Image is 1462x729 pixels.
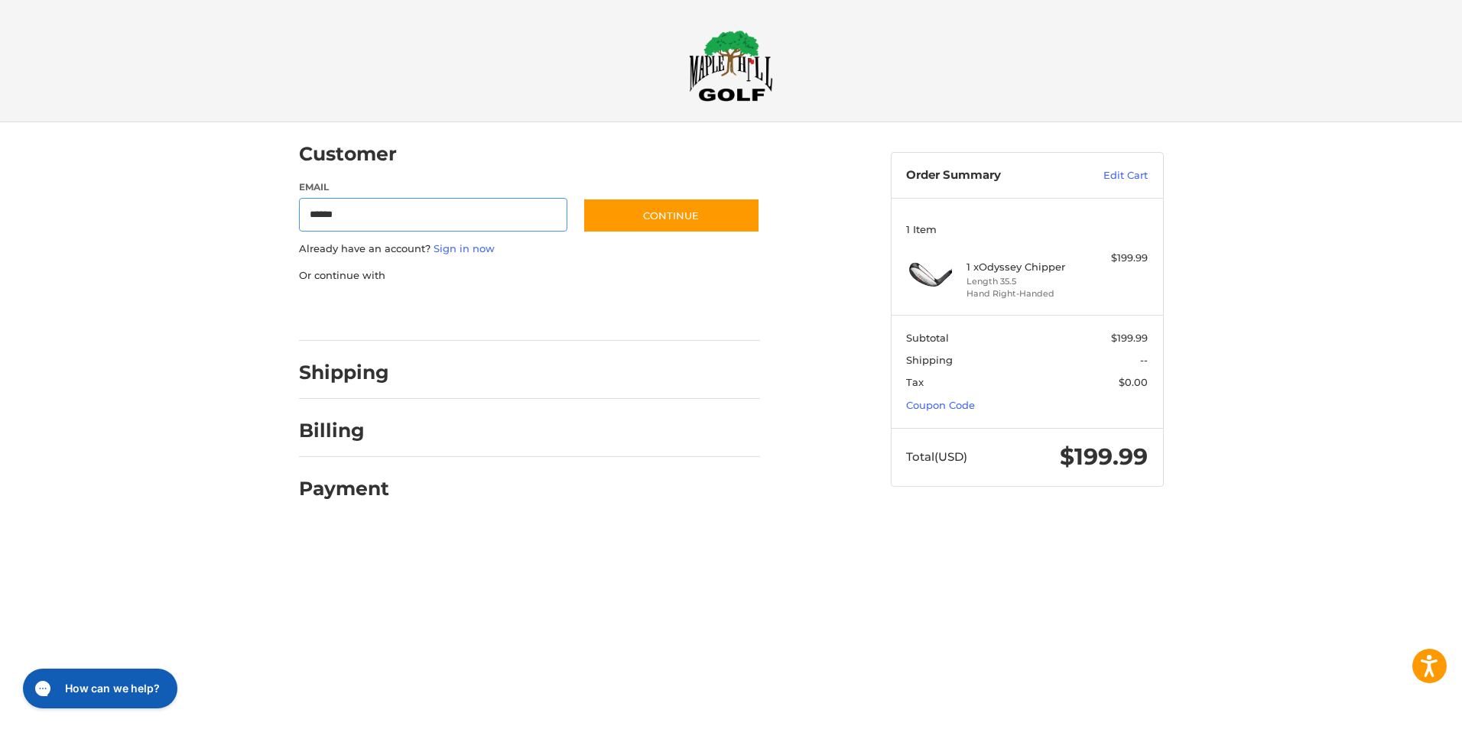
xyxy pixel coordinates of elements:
[553,298,668,326] iframe: PayPal-venmo
[1140,354,1148,366] span: --
[299,241,760,257] p: Already have an account?
[689,30,773,102] img: Maple Hill Golf
[299,142,397,166] h2: Customer
[906,223,1148,235] h3: 1 Item
[967,275,1084,288] li: Length 35.5
[1060,442,1148,471] span: $199.99
[906,354,953,366] span: Shipping
[906,399,975,411] a: Coupon Code
[1111,332,1148,344] span: $199.99
[967,287,1084,300] li: Hand Right-Handed
[967,261,1084,273] h4: 1 x Odyssey Chipper
[299,419,388,442] h2: Billing
[1087,251,1148,266] div: $199.99
[906,449,967,464] span: Total (USD)
[299,268,760,283] p: Or continue with
[583,198,760,233] button: Continue
[424,298,538,326] iframe: PayPal-paylater
[299,180,568,194] label: Email
[906,376,924,388] span: Tax
[906,332,949,344] span: Subtotal
[15,663,182,714] iframe: Gorgias live chat messenger
[299,477,389,501] h2: Payment
[299,361,389,384] h2: Shipping
[1119,376,1148,388] span: $0.00
[1071,168,1148,183] a: Edit Cart
[906,168,1071,183] h3: Order Summary
[294,298,408,326] iframe: PayPal-paypal
[434,242,495,254] a: Sign in now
